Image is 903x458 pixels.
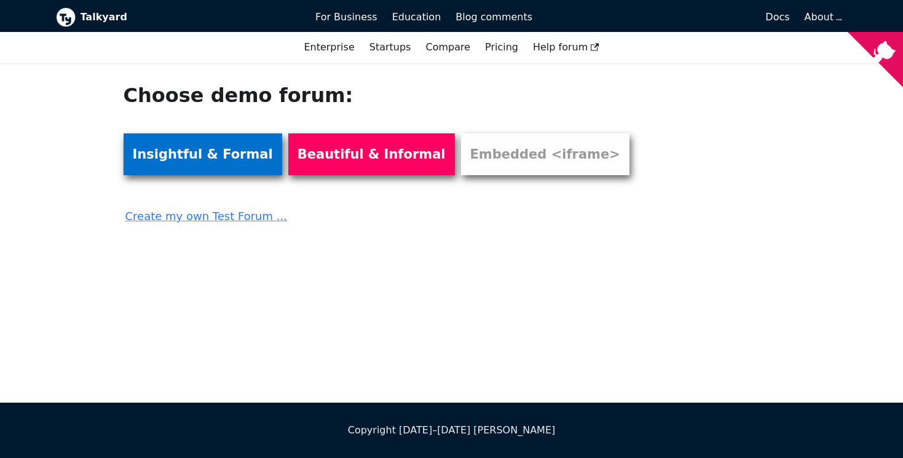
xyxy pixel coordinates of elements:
a: For Business [308,7,385,28]
a: Enterprise [296,37,361,58]
span: For Business [315,11,377,23]
a: Talkyard logoTalkyard [56,7,299,27]
b: Talkyard [81,9,299,25]
span: Blog comments [455,11,532,23]
div: Copyright [DATE]–[DATE] [PERSON_NAME] [56,422,848,438]
a: Docs [540,7,797,28]
span: Docs [765,11,789,23]
a: About [805,11,840,23]
a: Pricing [478,37,526,58]
a: Beautiful & Informal [288,133,455,175]
a: Insightful & Formal [124,133,282,175]
span: Help forum [533,41,599,53]
a: Compare [425,41,470,53]
h1: Choose demo forum: [124,83,645,108]
a: Help forum [526,37,607,58]
span: Education [392,11,441,23]
a: Create my own Test Forum ... [124,199,645,226]
a: Education [385,7,449,28]
a: Startups [362,37,419,58]
a: Embedded <iframe> [461,133,629,175]
a: Blog comments [448,7,540,28]
img: Talkyard logo [56,7,76,27]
